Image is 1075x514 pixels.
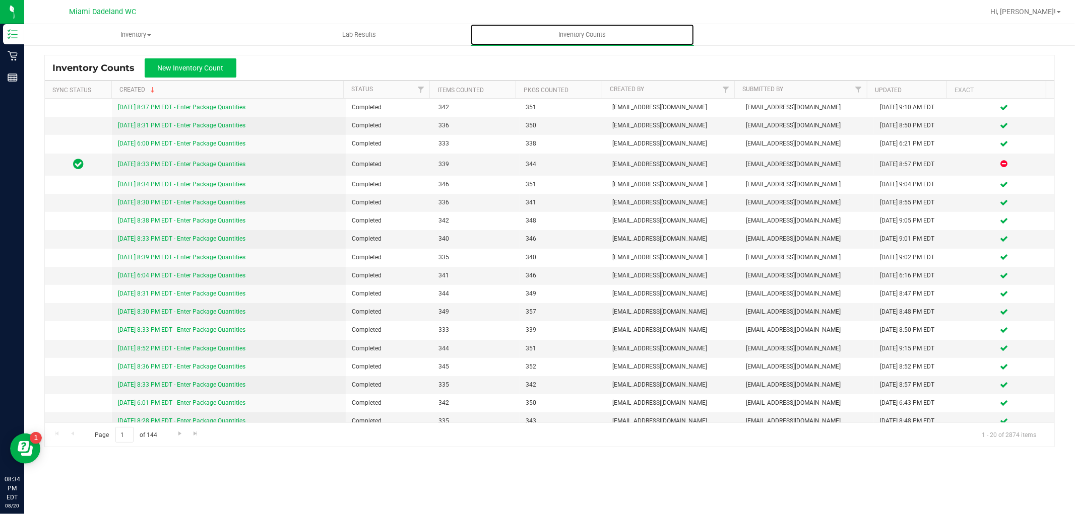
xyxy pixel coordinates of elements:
[880,325,948,335] div: [DATE] 8:50 PM EDT
[526,180,600,189] span: 351
[612,380,734,390] span: [EMAIL_ADDRESS][DOMAIN_NAME]
[990,8,1056,16] span: Hi, [PERSON_NAME]!
[526,344,600,353] span: 351
[946,81,1046,99] th: Exact
[352,234,426,244] span: Completed
[352,325,426,335] span: Completed
[526,380,600,390] span: 342
[612,289,734,299] span: [EMAIL_ADDRESS][DOMAIN_NAME]
[352,271,426,280] span: Completed
[526,289,600,299] span: 349
[612,307,734,317] span: [EMAIL_ADDRESS][DOMAIN_NAME]
[352,121,426,130] span: Completed
[118,326,245,333] a: [DATE] 8:33 PM EDT - Enter Package Quantities
[880,121,948,130] div: [DATE] 8:50 PM EDT
[73,157,84,171] span: In Sync
[880,362,948,372] div: [DATE] 8:52 PM EDT
[612,103,734,112] span: [EMAIL_ADDRESS][DOMAIN_NAME]
[880,289,948,299] div: [DATE] 8:47 PM EDT
[438,416,513,426] span: 335
[974,427,1044,442] span: 1 - 20 of 2874 items
[612,416,734,426] span: [EMAIL_ADDRESS][DOMAIN_NAME]
[247,24,471,45] a: Lab Results
[8,29,18,39] inline-svg: Inventory
[612,271,734,280] span: [EMAIL_ADDRESS][DOMAIN_NAME]
[612,344,734,353] span: [EMAIL_ADDRESS][DOMAIN_NAME]
[438,253,513,262] span: 335
[158,64,224,72] span: New Inventory Count
[746,362,868,372] span: [EMAIL_ADDRESS][DOMAIN_NAME]
[352,362,426,372] span: Completed
[545,30,620,39] span: Inventory Counts
[718,81,734,98] a: Filter
[746,325,868,335] span: [EMAIL_ADDRESS][DOMAIN_NAME]
[526,198,600,207] span: 341
[70,8,137,16] span: Miami Dadeland WC
[880,253,948,262] div: [DATE] 9:02 PM EDT
[413,81,429,98] a: Filter
[612,198,734,207] span: [EMAIL_ADDRESS][DOMAIN_NAME]
[352,180,426,189] span: Completed
[352,103,426,112] span: Completed
[438,139,513,149] span: 333
[24,24,247,45] a: Inventory
[118,161,245,168] a: [DATE] 8:33 PM EDT - Enter Package Quantities
[5,502,20,509] p: 08/20
[438,271,513,280] span: 341
[52,87,91,94] a: Sync Status
[438,289,513,299] span: 344
[880,344,948,353] div: [DATE] 9:15 PM EDT
[526,362,600,372] span: 352
[526,398,600,408] span: 350
[746,139,868,149] span: [EMAIL_ADDRESS][DOMAIN_NAME]
[746,289,868,299] span: [EMAIL_ADDRESS][DOMAIN_NAME]
[438,198,513,207] span: 336
[880,180,948,189] div: [DATE] 9:04 PM EDT
[612,325,734,335] span: [EMAIL_ADDRESS][DOMAIN_NAME]
[329,30,390,39] span: Lab Results
[880,416,948,426] div: [DATE] 8:48 PM EDT
[118,217,245,224] a: [DATE] 8:38 PM EDT - Enter Package Quantities
[118,254,245,261] a: [DATE] 8:39 PM EDT - Enter Package Quantities
[746,103,868,112] span: [EMAIL_ADDRESS][DOMAIN_NAME]
[5,475,20,502] p: 08:34 PM EDT
[438,307,513,317] span: 349
[352,216,426,226] span: Completed
[30,432,42,444] iframe: Resource center unread badge
[471,24,694,45] a: Inventory Counts
[746,416,868,426] span: [EMAIL_ADDRESS][DOMAIN_NAME]
[526,160,600,169] span: 344
[118,235,245,242] a: [DATE] 8:33 PM EDT - Enter Package Quantities
[352,289,426,299] span: Completed
[118,122,245,129] a: [DATE] 8:31 PM EDT - Enter Package Quantities
[438,398,513,408] span: 342
[8,51,18,61] inline-svg: Retail
[612,362,734,372] span: [EMAIL_ADDRESS][DOMAIN_NAME]
[118,199,245,206] a: [DATE] 8:30 PM EDT - Enter Package Quantities
[526,216,600,226] span: 348
[526,253,600,262] span: 340
[438,234,513,244] span: 340
[524,87,568,94] a: Pkgs Counted
[118,181,245,188] a: [DATE] 8:34 PM EDT - Enter Package Quantities
[746,234,868,244] span: [EMAIL_ADDRESS][DOMAIN_NAME]
[118,104,245,111] a: [DATE] 8:37 PM EDT - Enter Package Quantities
[746,344,868,353] span: [EMAIL_ADDRESS][DOMAIN_NAME]
[352,398,426,408] span: Completed
[118,272,245,279] a: [DATE] 6:04 PM EDT - Enter Package Quantities
[526,103,600,112] span: 351
[526,139,600,149] span: 338
[351,86,373,93] a: Status
[526,234,600,244] span: 346
[438,160,513,169] span: 339
[115,427,134,443] input: 1
[880,103,948,112] div: [DATE] 9:10 AM EDT
[526,325,600,335] span: 339
[352,344,426,353] span: Completed
[438,325,513,335] span: 333
[352,380,426,390] span: Completed
[612,139,734,149] span: [EMAIL_ADDRESS][DOMAIN_NAME]
[438,180,513,189] span: 346
[526,121,600,130] span: 350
